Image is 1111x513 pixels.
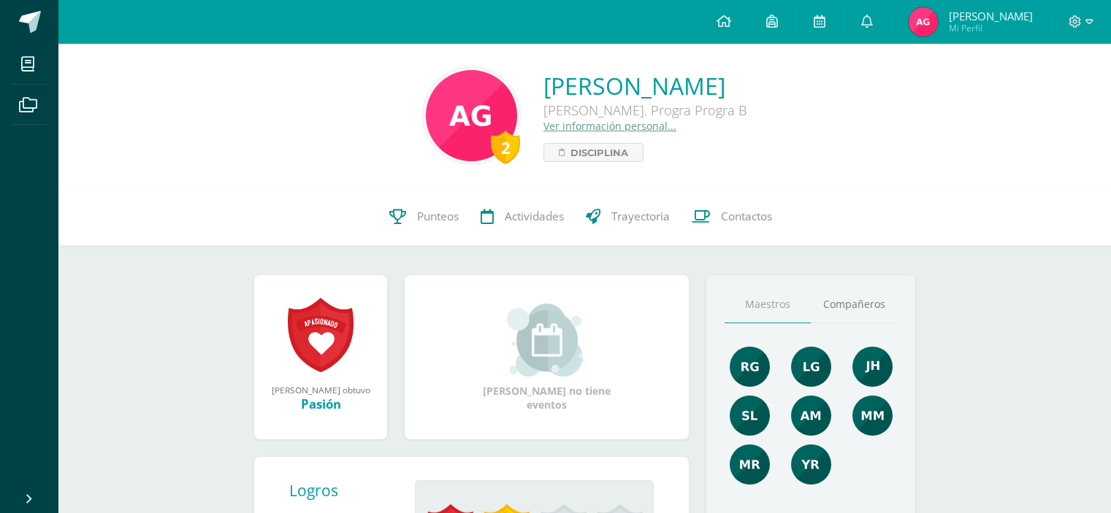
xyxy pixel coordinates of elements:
[791,444,831,485] img: a8d6c63c82814f34eb5d371db32433ce.png
[791,396,831,436] img: b7c5ef9c2366ee6e8e33a2b1ce8f818e.png
[378,188,470,246] a: Punteos
[730,347,770,387] img: c8ce501b50aba4663d5e9c1ec6345694.png
[721,209,772,224] span: Contactos
[730,444,770,485] img: de7dd2f323d4d3ceecd6bfa9930379e0.png
[543,101,747,119] div: [PERSON_NAME]. Progra Progra B
[949,9,1033,23] span: [PERSON_NAME]
[289,480,403,501] div: Logros
[681,188,783,246] a: Contactos
[269,384,373,396] div: [PERSON_NAME] obtuvo
[730,396,770,436] img: acf2b8b774183001b4bff44f4f5a7150.png
[611,209,670,224] span: Trayectoria
[491,131,520,164] div: 2
[505,209,564,224] span: Actividades
[507,304,587,377] img: event_small.png
[474,304,620,412] div: [PERSON_NAME] no tiene eventos
[426,70,517,161] img: b95747710155b57c6aa68ba1bcb54a98.png
[852,396,893,436] img: 4ff157c9e8f87df51e82e65f75f8e3c8.png
[570,144,628,161] span: Disciplina
[811,286,897,323] a: Compañeros
[909,7,938,36] img: 09a35472f6d348be82a8272cf48b580f.png
[791,347,831,387] img: cd05dac24716e1ad0a13f18e66b2a6d1.png
[949,22,1033,34] span: Mi Perfil
[575,188,681,246] a: Trayectoria
[543,143,644,162] a: Disciplina
[470,188,575,246] a: Actividades
[725,286,811,323] a: Maestros
[852,347,893,387] img: 3dbe72ed89aa2680497b9915784f2ba9.png
[543,119,676,133] a: Ver información personal...
[417,209,459,224] span: Punteos
[543,70,747,101] a: [PERSON_NAME]
[269,396,373,412] div: Pasión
